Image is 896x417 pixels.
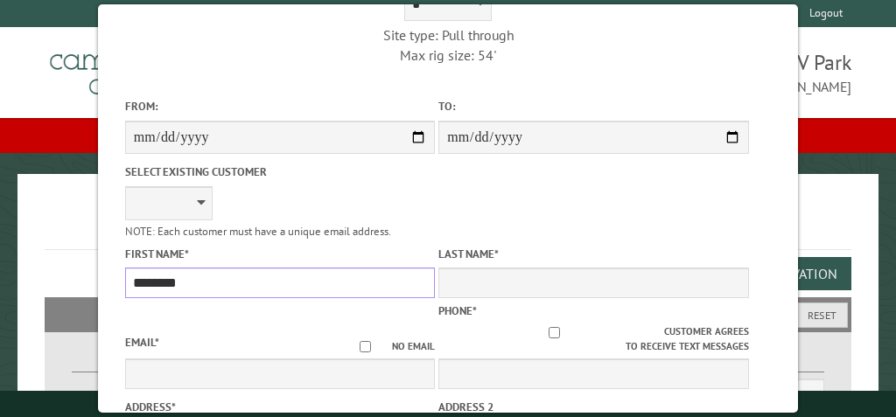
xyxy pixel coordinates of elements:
label: Email [125,335,159,350]
label: From: [72,390,118,407]
label: Dates [72,352,255,372]
label: To: [438,98,749,115]
input: Customer agrees to receive text messages [444,327,664,338]
label: Customer agrees to receive text messages [438,324,749,354]
label: From: [125,98,436,115]
label: Last Name [438,246,749,262]
span: [PERSON_NAME]'s Big Bear RV Park [EMAIL_ADDRESS][DOMAIN_NAME] [448,48,851,97]
label: Address [125,399,436,415]
div: Max rig size: 54' [293,45,604,65]
h1: Reservations [45,202,851,250]
label: No email [339,339,435,354]
div: Site type: Pull through [293,25,604,45]
small: NOTE: Each customer must have a unique email address. [125,224,391,239]
label: Phone [438,303,477,318]
h2: Filters [45,297,851,330]
label: First Name [125,246,436,262]
label: Address 2 [438,399,749,415]
label: Select existing customer [125,163,436,180]
img: Campground Commander [45,34,263,102]
input: No email [339,341,392,352]
button: Reset [796,302,848,328]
